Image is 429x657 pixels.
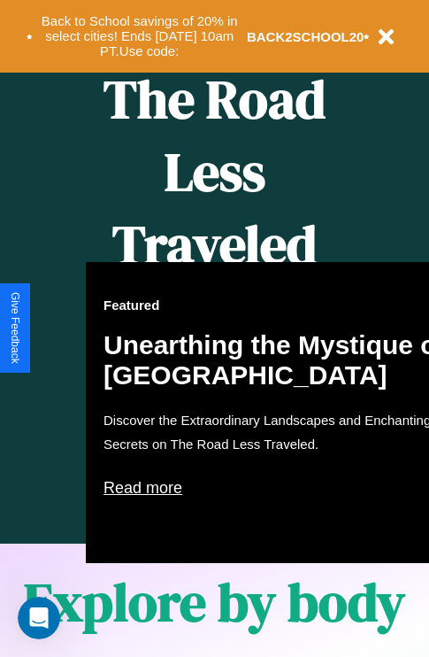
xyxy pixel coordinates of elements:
iframe: Intercom live chat [18,597,60,639]
h1: The Road Less Traveled [86,63,343,282]
b: BACK2SCHOOL20 [247,29,364,44]
button: Back to School savings of 20% in select cities! Ends [DATE] 10am PT.Use code: [33,9,247,64]
div: Give Feedback [9,292,21,364]
h1: Explore by body [24,566,405,638]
